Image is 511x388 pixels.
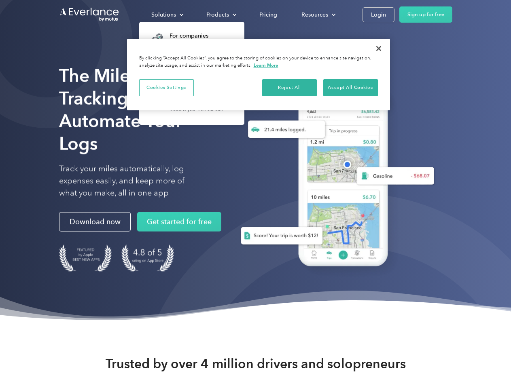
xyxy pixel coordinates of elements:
a: Download now [59,212,131,232]
a: Login [363,7,394,22]
a: Pricing [251,8,285,22]
div: Pricing [259,10,277,20]
div: By clicking “Accept All Cookies”, you agree to the storing of cookies on your device to enhance s... [139,55,378,69]
button: Close [370,40,388,57]
div: Login [371,10,386,20]
a: For companiesEasy vehicle reimbursements [143,27,238,53]
a: More information about your privacy, opens in a new tab [254,62,278,68]
img: Badge for Featured by Apple Best New Apps [59,245,112,272]
div: Resources [293,8,342,22]
img: 4.9 out of 5 stars on the app store [121,245,174,272]
nav: Solutions [139,22,244,125]
div: Products [198,8,243,22]
button: Accept All Cookies [323,79,378,96]
a: Sign up for free [399,6,452,23]
div: Products [206,10,229,20]
div: Privacy [127,39,390,110]
button: Cookies Settings [139,79,194,96]
div: Cookie banner [127,39,390,110]
div: Solutions [151,10,176,20]
strong: Trusted by over 4 million drivers and solopreneurs [106,356,406,372]
div: For companies [170,32,234,40]
a: Go to homepage [59,7,120,22]
div: Solutions [143,8,190,22]
div: Resources [301,10,328,20]
a: Get started for free [137,212,221,232]
img: Everlance, mileage tracker app, expense tracking app [228,77,441,278]
p: Track your miles automatically, log expenses easily, and keep more of what you make, all in one app [59,163,204,199]
button: Reject All [262,79,317,96]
